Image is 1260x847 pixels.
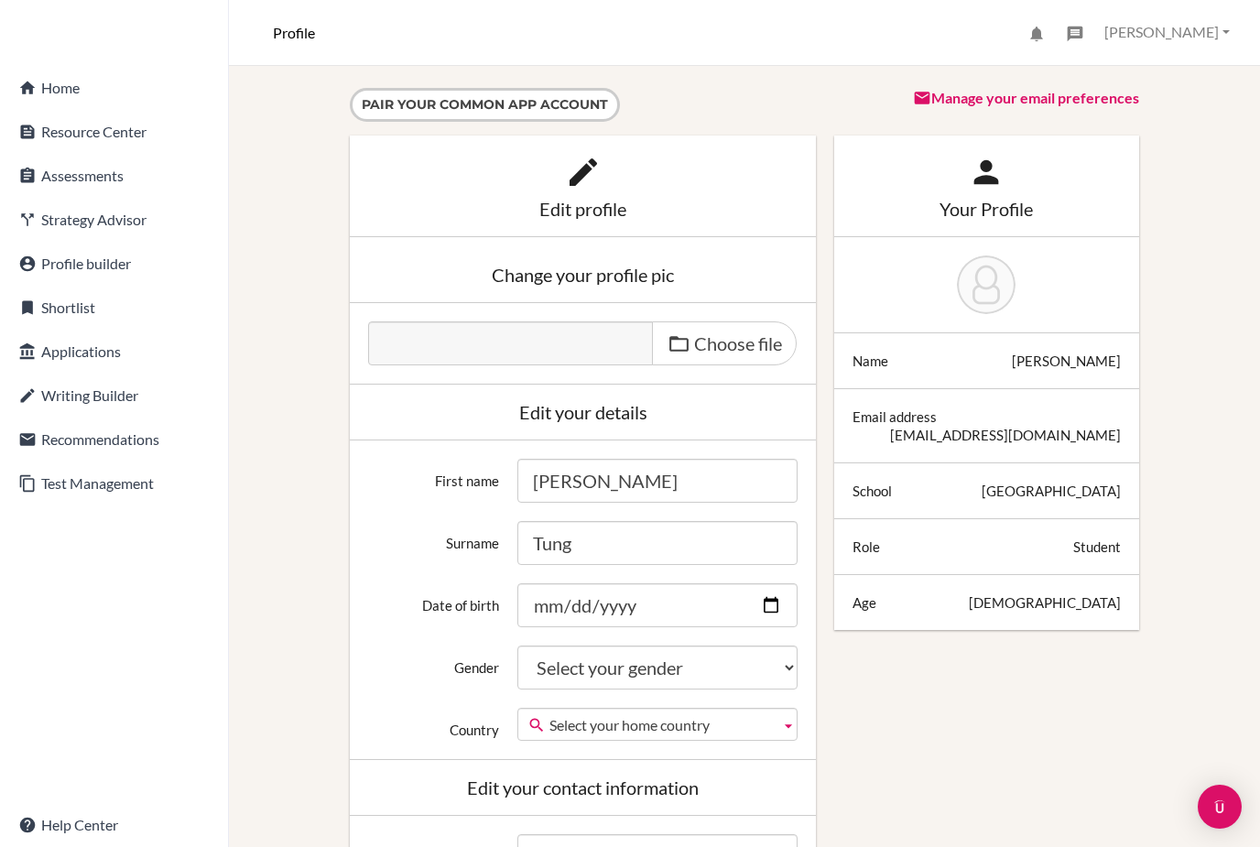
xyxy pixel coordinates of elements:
i: feed [18,123,37,141]
div: Open Intercom Messenger [1198,785,1242,829]
i: account_circle [18,255,37,273]
div: Student [1073,538,1121,556]
div: Email address [853,407,937,426]
h6: Profile [273,24,315,41]
i: create [18,386,37,405]
i: content_copy [18,474,37,493]
i: bookmark [18,299,37,317]
a: account_balanceApplications [4,333,224,370]
a: bookmarkShortlist [4,289,224,326]
label: Gender [359,646,508,677]
a: Manage your email preferences [913,89,1139,106]
button: notifications [1019,18,1054,48]
div: Edit your details [368,403,798,421]
div: Edit your contact information [368,778,798,797]
div: [EMAIL_ADDRESS][DOMAIN_NAME] [890,426,1121,444]
i: email [18,430,37,449]
i: assignment [18,167,37,185]
a: createWriting Builder [4,377,224,414]
a: assignmentAssessments [4,157,224,194]
label: Surname [359,521,508,552]
a: homeHome [4,70,224,106]
div: [DEMOGRAPHIC_DATA] [969,593,1121,612]
label: Country [359,708,508,739]
i: message [1066,25,1084,43]
div: Edit profile [368,200,798,218]
div: School [853,482,892,500]
button: [PERSON_NAME] [1096,16,1238,49]
img: logo_white@2x-f4f0deed5e89b7ecb1c2cc34c3e3d731f90f0f143d5ea2071677605dd97b5244.png [15,18,86,48]
div: [PERSON_NAME] [1012,352,1121,370]
a: helpHelp Center [4,807,224,843]
div: Age [853,593,876,612]
span: Choose file [694,332,782,354]
i: home [18,79,37,97]
i: call_split [18,211,37,229]
div: Name [853,352,888,370]
i: notifications [1027,25,1046,43]
a: account_circleProfile builder [4,245,224,282]
div: Your Profile [853,200,1121,218]
span: Select your home country [549,709,773,742]
a: call_splitStrategy Advisor [4,201,224,238]
button: message [1058,18,1092,48]
label: Date of birth [359,583,508,614]
i: account_balance [18,342,37,361]
a: emailRecommendations [4,421,224,458]
button: Pair your Common App account [350,88,620,122]
label: First name [359,459,508,490]
img: Vivian Tung [957,255,1016,314]
a: content_copyTest Management [4,465,224,502]
i: help [18,816,37,834]
div: Change your profile pic [368,266,798,284]
div: Role [853,538,880,556]
div: [GEOGRAPHIC_DATA] [982,482,1121,500]
a: feedResource Center [4,114,224,150]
